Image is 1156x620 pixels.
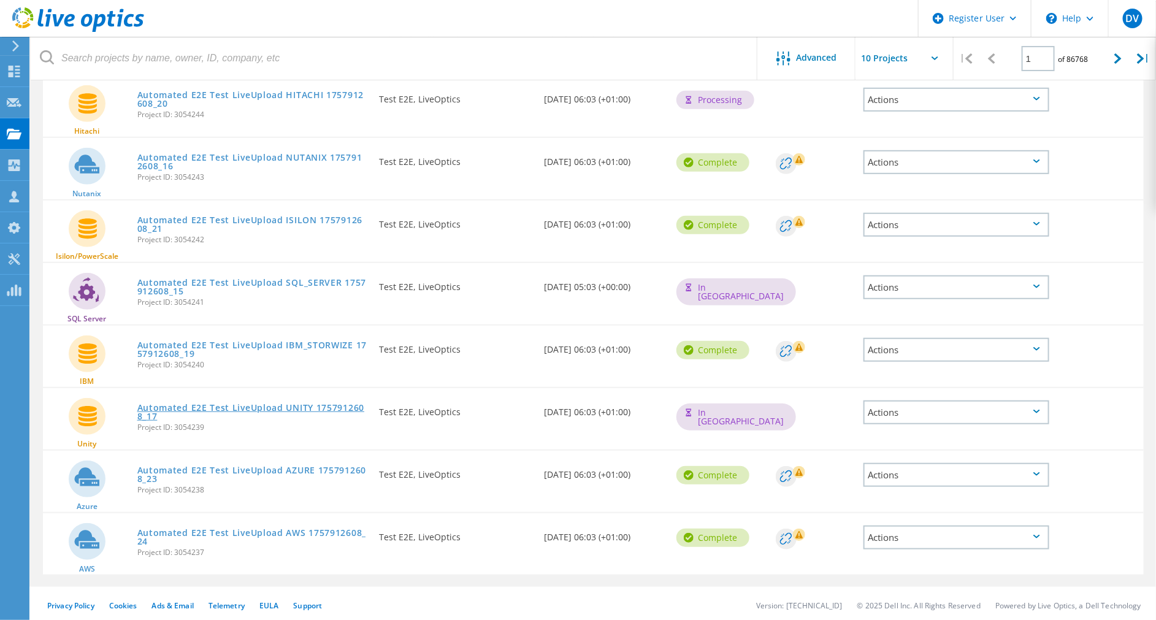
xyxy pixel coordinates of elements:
[538,388,670,429] div: [DATE] 06:03 (+01:00)
[373,513,538,554] div: Test E2E, LiveOptics
[209,600,245,611] a: Telemetry
[137,278,367,296] a: Automated E2E Test LiveUpload SQL_SERVER 1757912608_15
[676,216,749,234] div: Complete
[137,486,367,494] span: Project ID: 3054238
[137,341,367,358] a: Automated E2E Test LiveUpload IBM_STORWIZE 1757912608_19
[80,378,94,385] span: IBM
[676,404,796,431] div: In [GEOGRAPHIC_DATA]
[56,253,118,260] span: Isilon/PowerScale
[137,404,367,421] a: Automated E2E Test LiveUpload UNITY 1757912608_17
[676,466,749,484] div: Complete
[137,153,367,170] a: Automated E2E Test LiveUpload NUTANIX 1757912608_16
[538,138,670,178] div: [DATE] 06:03 (+01:00)
[863,338,1049,362] div: Actions
[954,37,979,80] div: |
[1046,13,1057,24] svg: \n
[538,326,670,366] div: [DATE] 06:03 (+01:00)
[293,600,322,611] a: Support
[373,75,538,116] div: Test E2E, LiveOptics
[373,451,538,491] div: Test E2E, LiveOptics
[756,600,843,611] li: Version: [TECHNICAL_ID]
[137,299,367,306] span: Project ID: 3054241
[538,451,670,491] div: [DATE] 06:03 (+01:00)
[373,388,538,429] div: Test E2E, LiveOptics
[137,111,367,118] span: Project ID: 3054244
[797,53,837,62] span: Advanced
[72,190,101,197] span: Nutanix
[79,565,95,573] span: AWS
[863,526,1049,549] div: Actions
[676,529,749,547] div: Complete
[137,236,367,243] span: Project ID: 3054242
[857,600,981,611] li: © 2025 Dell Inc. All Rights Reserved
[77,503,98,510] span: Azure
[137,361,367,369] span: Project ID: 3054240
[47,600,94,611] a: Privacy Policy
[31,37,758,80] input: Search projects by name, owner, ID, company, etc
[863,400,1049,424] div: Actions
[538,75,670,116] div: [DATE] 06:03 (+01:00)
[137,174,367,181] span: Project ID: 3054243
[538,263,670,304] div: [DATE] 05:03 (+00:00)
[863,275,1049,299] div: Actions
[152,600,194,611] a: Ads & Email
[74,128,99,135] span: Hitachi
[1131,37,1156,80] div: |
[538,201,670,241] div: [DATE] 06:03 (+01:00)
[373,201,538,241] div: Test E2E, LiveOptics
[109,600,137,611] a: Cookies
[1125,13,1139,23] span: DV
[259,600,278,611] a: EULA
[1058,54,1088,64] span: of 86768
[137,424,367,431] span: Project ID: 3054239
[676,153,749,172] div: Complete
[863,88,1049,112] div: Actions
[373,326,538,366] div: Test E2E, LiveOptics
[373,138,538,178] div: Test E2E, LiveOptics
[137,91,367,108] a: Automated E2E Test LiveUpload HITACHI 1757912608_20
[67,315,106,323] span: SQL Server
[863,463,1049,487] div: Actions
[373,263,538,304] div: Test E2E, LiveOptics
[137,466,367,483] a: Automated E2E Test LiveUpload AZURE 1757912608_23
[676,278,796,305] div: In [GEOGRAPHIC_DATA]
[137,216,367,233] a: Automated E2E Test LiveUpload ISILON 1757912608_21
[538,513,670,554] div: [DATE] 06:03 (+01:00)
[863,213,1049,237] div: Actions
[137,529,367,546] a: Automated E2E Test LiveUpload AWS 1757912608_24
[676,91,754,109] div: Processing
[995,600,1141,611] li: Powered by Live Optics, a Dell Technology
[137,549,367,556] span: Project ID: 3054237
[12,26,144,34] a: Live Optics Dashboard
[77,440,96,448] span: Unity
[676,341,749,359] div: Complete
[863,150,1049,174] div: Actions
